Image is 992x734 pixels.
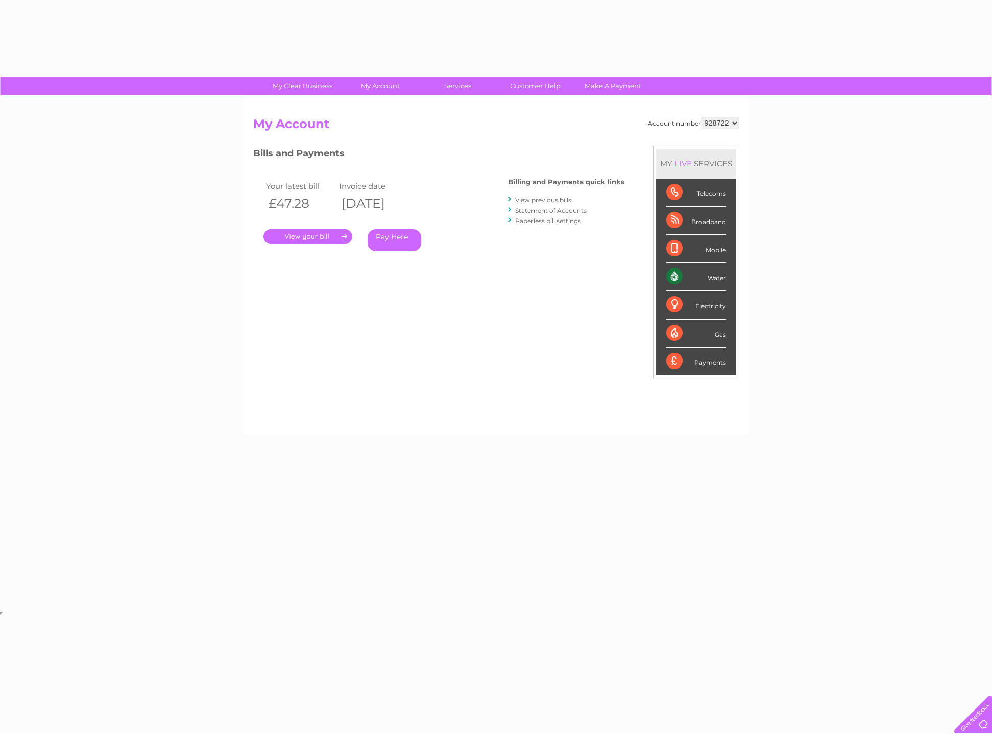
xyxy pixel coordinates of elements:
div: LIVE [672,159,694,168]
div: Account number [648,117,739,129]
a: Services [416,77,500,95]
a: Customer Help [493,77,577,95]
div: Broadband [666,207,726,235]
a: My Account [338,77,422,95]
td: Invoice date [336,179,410,193]
a: View previous bills [515,196,571,204]
div: MY SERVICES [656,149,736,178]
div: Payments [666,348,726,375]
th: £47.28 [263,193,337,214]
a: Pay Here [368,229,421,251]
div: Water [666,263,726,291]
div: Electricity [666,291,726,319]
th: [DATE] [336,193,410,214]
td: Your latest bill [263,179,337,193]
a: Make A Payment [571,77,655,95]
h3: Bills and Payments [253,146,624,164]
h2: My Account [253,117,739,136]
a: Statement of Accounts [515,207,587,214]
div: Gas [666,320,726,348]
a: Paperless bill settings [515,217,581,225]
h4: Billing and Payments quick links [508,178,624,186]
a: . [263,229,352,244]
div: Telecoms [666,179,726,207]
div: Mobile [666,235,726,263]
a: My Clear Business [260,77,345,95]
